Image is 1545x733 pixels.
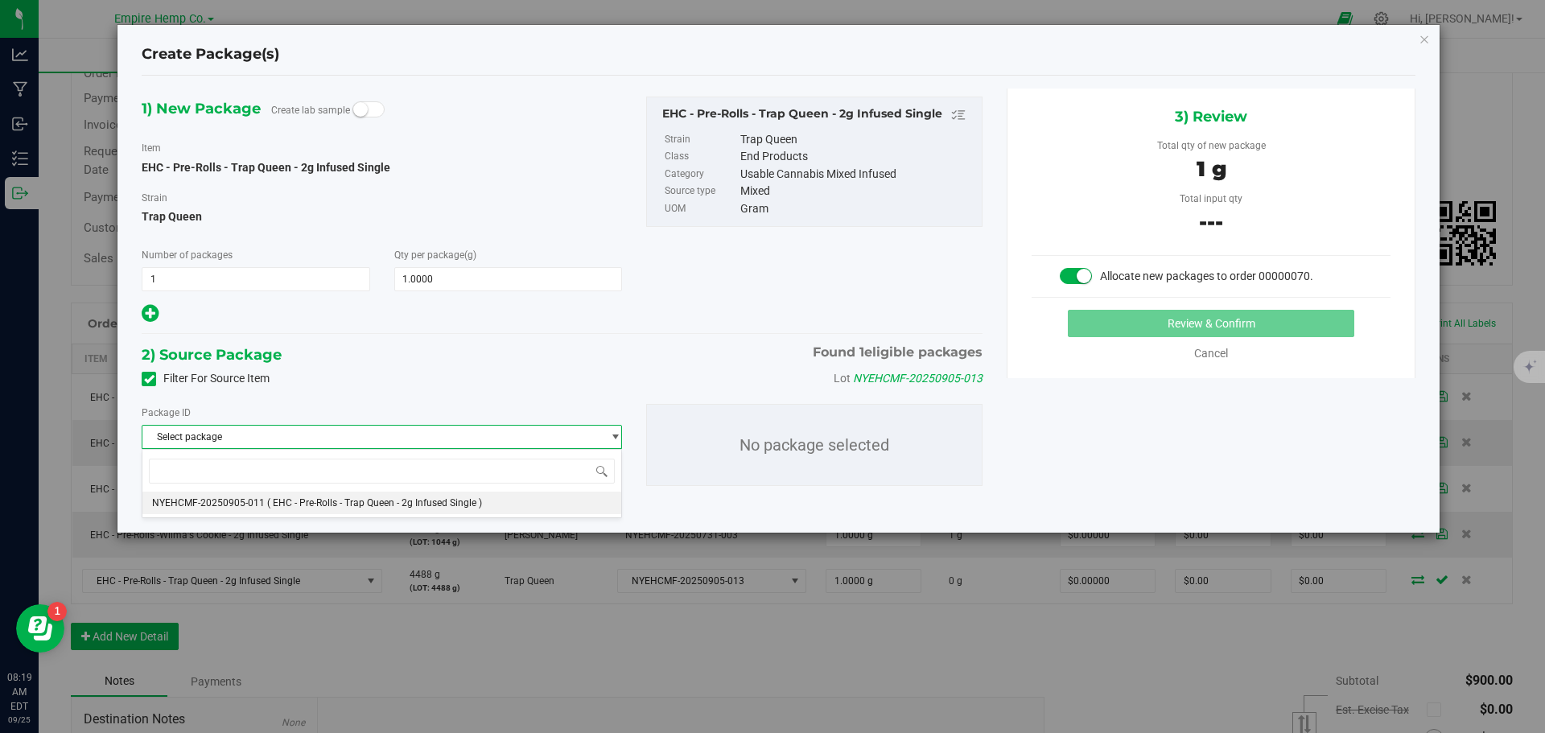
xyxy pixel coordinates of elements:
div: Usable Cannabis Mixed Infused [740,166,974,183]
div: Gram [740,200,974,218]
span: Trap Queen [142,204,622,229]
span: Total input qty [1180,193,1242,204]
label: Strain [665,131,737,149]
div: EHC - Pre-Rolls - Trap Queen - 2g Infused Single [662,105,974,125]
label: Strain [142,191,167,205]
iframe: Resource center [16,604,64,653]
span: Total qty of new package [1157,140,1266,151]
span: Add new output [142,310,159,323]
label: Filter For Source Item [142,370,270,387]
span: Lot [834,372,851,385]
p: No package selected [647,405,982,485]
span: 2) Source Package [142,343,282,367]
input: 1.0000 [395,268,622,290]
input: 1 [142,268,369,290]
label: Item [142,141,161,155]
h4: Create Package(s) [142,44,279,65]
span: 1 g [1197,156,1226,182]
span: 1) New Package [142,97,261,121]
a: Cancel [1194,347,1228,360]
label: Class [665,148,737,166]
span: NYEHCMF-20250905-013 [853,372,983,385]
label: Category [665,166,737,183]
div: Trap Queen [740,131,974,149]
iframe: Resource center unread badge [47,602,67,621]
label: UOM [665,200,737,218]
span: 1 [859,344,864,360]
button: Review & Confirm [1068,310,1354,337]
span: EHC - Pre-Rolls - Trap Queen - 2g Infused Single [142,161,390,174]
span: Allocate new packages to order 00000070. [1100,270,1313,282]
div: End Products [740,148,974,166]
div: Mixed [740,183,974,200]
span: Number of packages [142,249,233,261]
span: --- [1199,209,1223,235]
span: Package ID [142,407,191,418]
span: Select package [142,426,601,448]
span: select [601,426,621,448]
span: Qty per package [394,249,476,261]
label: Create lab sample [271,98,350,122]
span: Found eligible packages [813,343,983,362]
span: (g) [464,249,476,261]
span: 3) Review [1175,105,1247,129]
label: Source type [665,183,737,200]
